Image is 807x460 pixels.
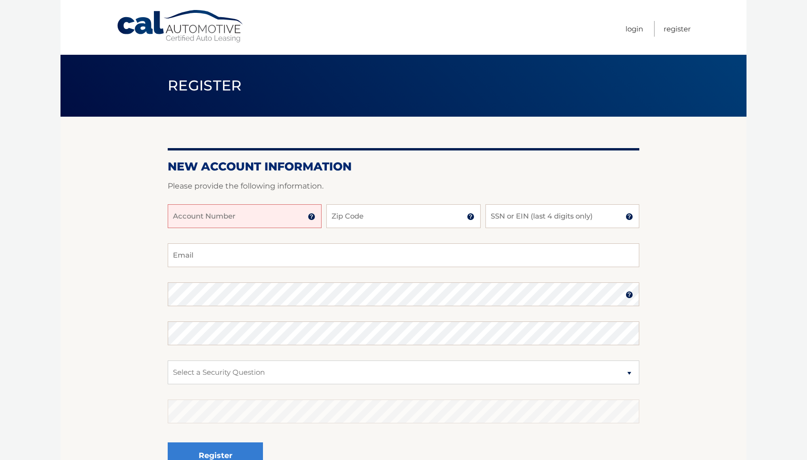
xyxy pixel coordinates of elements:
input: Account Number [168,204,322,228]
a: Cal Automotive [116,10,245,43]
img: tooltip.svg [625,213,633,220]
p: Please provide the following information. [168,180,639,193]
h2: New Account Information [168,160,639,174]
span: Register [168,77,242,94]
a: Login [625,21,643,37]
img: tooltip.svg [625,291,633,299]
img: tooltip.svg [467,213,474,220]
input: SSN or EIN (last 4 digits only) [485,204,639,228]
img: tooltip.svg [308,213,315,220]
input: Zip Code [326,204,480,228]
input: Email [168,243,639,267]
a: Register [664,21,691,37]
